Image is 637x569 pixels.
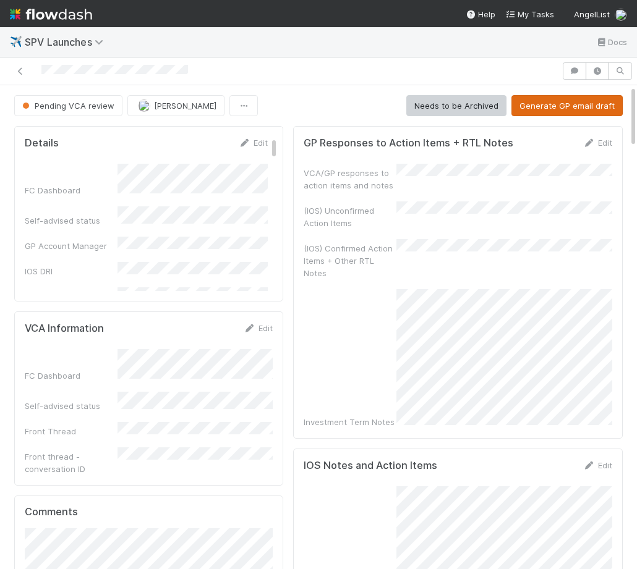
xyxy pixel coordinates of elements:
span: ✈️ [10,36,22,47]
h5: GP Responses to Action Items + RTL Notes [304,137,513,150]
div: FC Dashboard [25,369,118,382]
div: Help [466,8,495,20]
img: avatar_18c010e4-930e-4480-823a-7726a265e9dd.png [138,99,150,112]
span: SPV Launches [25,36,109,48]
div: Self-advised status [25,214,118,227]
a: Edit [583,138,612,148]
a: Edit [239,138,268,148]
h5: VCA Information [25,322,104,335]
div: FC Dashboard [25,184,118,196]
a: Docs [596,35,627,49]
span: [PERSON_NAME] [154,101,216,111]
img: logo-inverted-e16ddd16eac7371096b0.svg [10,4,92,25]
h5: Comments [25,506,273,518]
div: Self-advised status [25,400,118,412]
div: IOS DRI [25,265,118,277]
button: [PERSON_NAME] [127,95,224,116]
div: (IOS) Confirmed Action Items + Other RTL Notes [304,242,396,279]
button: Needs to be Archived [406,95,507,116]
a: Edit [583,460,612,470]
span: My Tasks [505,9,554,19]
img: avatar_18c010e4-930e-4480-823a-7726a265e9dd.png [615,9,627,21]
div: Front Thread [25,425,118,437]
div: (IOS) Unconfirmed Action Items [304,204,396,229]
span: AngelList [574,9,610,19]
h5: IOS Notes and Action Items [304,460,437,472]
div: GP Account Manager [25,240,118,252]
a: My Tasks [505,8,554,20]
div: Investment Term Notes [304,416,396,428]
div: VCA/GP responses to action items and notes [304,167,396,192]
button: Generate GP email draft [511,95,623,116]
a: Edit [244,323,273,333]
h5: Details [25,137,59,150]
div: Ready to Launch DRI [25,290,118,303]
div: Front thread - conversation ID [25,450,118,475]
